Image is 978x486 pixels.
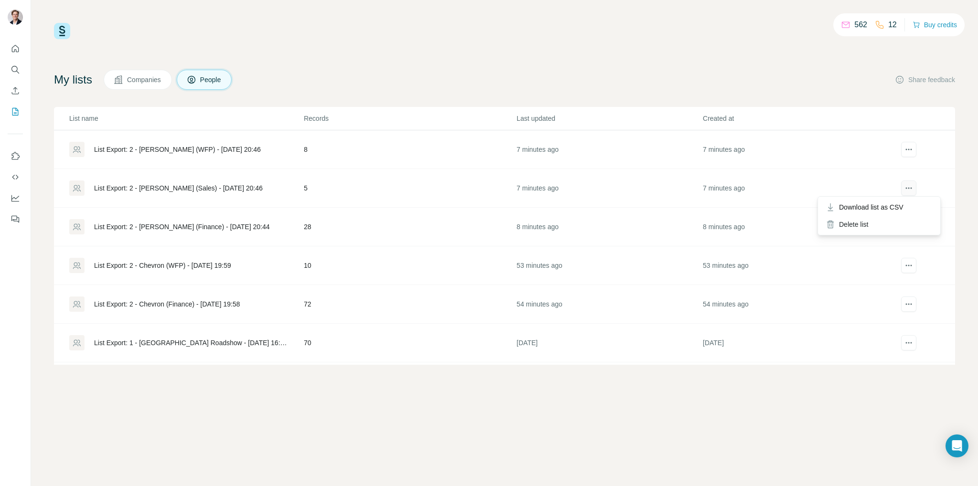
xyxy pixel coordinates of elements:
td: 28 [303,208,516,246]
button: actions [901,258,916,273]
button: Buy credits [913,18,957,32]
td: 8 minutes ago [702,208,889,246]
td: 8 [303,130,516,169]
td: 54 minutes ago [702,285,889,324]
p: List name [69,114,303,123]
button: actions [901,335,916,350]
p: Last updated [517,114,702,123]
td: 5 [303,169,516,208]
p: Records [304,114,516,123]
td: 1 [303,362,516,401]
button: Search [8,61,23,78]
button: Share feedback [895,75,955,85]
td: 7 minutes ago [702,169,889,208]
span: Download list as CSV [839,202,904,212]
button: Feedback [8,211,23,228]
span: People [200,75,222,85]
td: [DATE] [702,362,889,401]
p: Created at [703,114,888,123]
td: 72 [303,285,516,324]
td: [DATE] [702,324,889,362]
td: 7 minutes ago [516,130,702,169]
td: 8 minutes ago [516,208,702,246]
td: 70 [303,324,516,362]
div: Open Intercom Messenger [946,434,968,457]
td: [DATE] [516,362,702,401]
span: Companies [127,75,162,85]
p: 562 [854,19,867,31]
div: List Export: 2 - [PERSON_NAME] (Finance) - [DATE] 20:44 [94,222,270,232]
td: 53 minutes ago [516,246,702,285]
button: actions [901,180,916,196]
p: 12 [888,19,897,31]
div: List Export: 2 - Chevron (Finance) - [DATE] 19:58 [94,299,240,309]
button: Dashboard [8,190,23,207]
td: 7 minutes ago [516,169,702,208]
button: actions [901,296,916,312]
td: 7 minutes ago [702,130,889,169]
div: List Export: 2 - [PERSON_NAME] (Sales) - [DATE] 20:46 [94,183,263,193]
h4: My lists [54,72,92,87]
td: 53 minutes ago [702,246,889,285]
button: Enrich CSV [8,82,23,99]
button: Quick start [8,40,23,57]
button: Use Surfe on LinkedIn [8,148,23,165]
div: List Export: 1 - [GEOGRAPHIC_DATA] Roadshow - [DATE] 16:53 [94,338,287,348]
td: 10 [303,246,516,285]
td: 54 minutes ago [516,285,702,324]
img: Surfe Logo [54,23,70,39]
button: Use Surfe API [8,169,23,186]
div: Delete list [820,216,938,233]
div: List Export: 2 - [PERSON_NAME] (WFP) - [DATE] 20:46 [94,145,261,154]
button: My lists [8,103,23,120]
img: Avatar [8,10,23,25]
button: actions [901,142,916,157]
td: [DATE] [516,324,702,362]
div: List Export: 2 - Chevron (WFP) - [DATE] 19:59 [94,261,231,270]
